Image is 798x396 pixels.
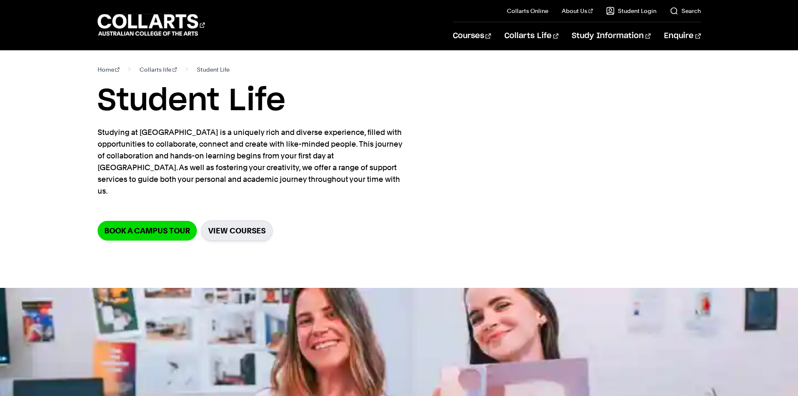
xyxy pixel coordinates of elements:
p: Studying at [GEOGRAPHIC_DATA] is a uniquely rich and diverse experience, filled with opportunitie... [98,127,403,197]
a: Search [670,7,701,15]
a: Collarts Life [504,22,558,50]
span: Student Life [197,64,230,75]
a: Book a Campus Tour [98,221,197,241]
a: Collarts Online [507,7,548,15]
a: Courses [453,22,491,50]
a: Home [98,64,120,75]
a: Student Login [606,7,656,15]
div: Go to homepage [98,13,205,37]
a: About Us [562,7,593,15]
h1: Student Life [98,82,701,120]
a: View Courses [201,220,273,241]
a: Study Information [572,22,651,50]
a: Collarts life [139,64,177,75]
a: Enquire [664,22,700,50]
